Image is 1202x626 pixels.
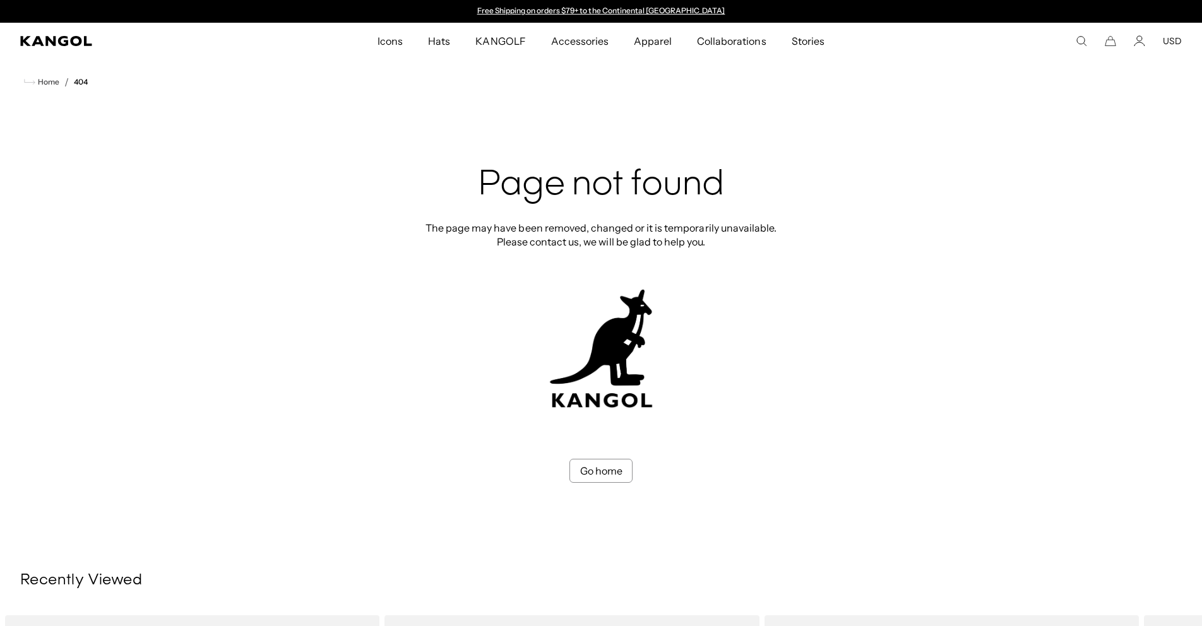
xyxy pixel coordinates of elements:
[422,221,780,249] p: The page may have been removed, changed or it is temporarily unavailable. Please contact us, we w...
[20,36,250,46] a: Kangol
[779,23,837,59] a: Stories
[422,165,780,206] h2: Page not found
[684,23,778,59] a: Collaborations
[20,571,1182,590] h3: Recently Viewed
[569,459,633,483] a: Go home
[475,23,525,59] span: KANGOLF
[365,23,415,59] a: Icons
[378,23,403,59] span: Icons
[471,6,731,16] div: 1 of 2
[74,78,88,86] a: 404
[415,23,463,59] a: Hats
[551,23,609,59] span: Accessories
[539,23,621,59] a: Accessories
[697,23,766,59] span: Collaborations
[634,23,672,59] span: Apparel
[477,6,725,15] a: Free Shipping on orders $79+ to the Continental [GEOGRAPHIC_DATA]
[621,23,684,59] a: Apparel
[35,78,59,86] span: Home
[1105,35,1116,47] button: Cart
[547,289,655,408] img: kangol-404-logo.jpg
[471,6,731,16] div: Announcement
[1163,35,1182,47] button: USD
[463,23,538,59] a: KANGOLF
[471,6,731,16] slideshow-component: Announcement bar
[59,74,69,90] li: /
[428,23,450,59] span: Hats
[1076,35,1087,47] summary: Search here
[1134,35,1145,47] a: Account
[24,76,59,88] a: Home
[792,23,824,59] span: Stories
